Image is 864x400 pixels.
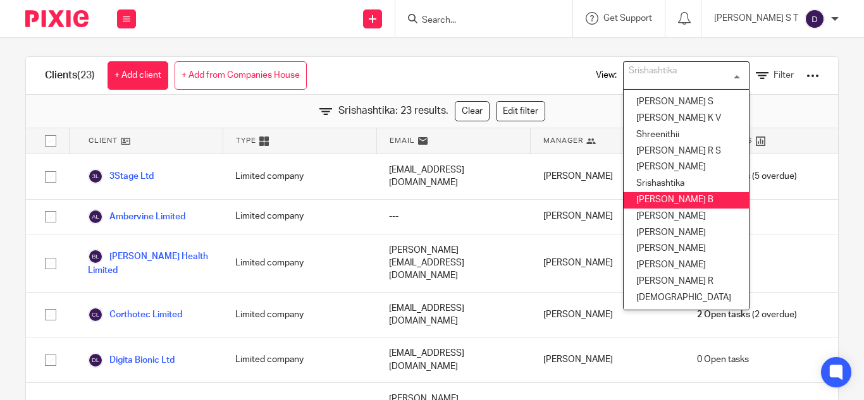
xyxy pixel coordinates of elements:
li: [PERSON_NAME] [624,257,749,274]
li: [PERSON_NAME] [624,241,749,257]
a: Ambervine Limited [88,209,185,224]
a: [PERSON_NAME] Health Limited [88,249,210,277]
li: [PERSON_NAME] K V [624,111,749,127]
span: Type [236,135,256,146]
a: 3Stage Ltd [88,169,154,184]
span: Filter [774,71,794,80]
input: Search for option [625,64,742,87]
div: Limited company [223,200,376,234]
span: (2 overdue) [697,308,797,321]
div: [PERSON_NAME] [531,200,684,234]
li: [PERSON_NAME] [624,159,749,176]
a: Clear [455,101,490,121]
li: Shreenithii [624,127,749,143]
div: Search for option [623,61,750,90]
li: [PERSON_NAME] [624,209,749,225]
div: View: [577,57,819,94]
div: [EMAIL_ADDRESS][DOMAIN_NAME] [376,154,530,199]
img: svg%3E [88,353,103,368]
span: Manager [543,135,583,146]
a: Digita Bionic Ltd [88,353,175,368]
div: [PERSON_NAME] [531,293,684,337]
span: 2 Open tasks [697,308,750,321]
li: [PERSON_NAME] B [624,192,749,209]
li: [PERSON_NAME] R [624,274,749,290]
p: [PERSON_NAME] S T [714,12,798,25]
input: Select all [39,129,63,153]
span: Get Support [603,14,652,23]
div: Limited company [223,337,376,382]
span: 0 Open tasks [697,353,749,366]
a: Corthotec Limited [88,307,182,322]
img: svg%3E [88,249,103,264]
li: [PERSON_NAME] S [624,94,749,111]
div: [PERSON_NAME] [531,234,684,292]
li: [DEMOGRAPHIC_DATA] [624,290,749,306]
img: svg%3E [88,209,103,224]
a: Edit filter [496,101,545,121]
div: --- [376,200,530,234]
div: Limited company [223,293,376,337]
div: Limited company [223,154,376,199]
img: Pixie [25,10,89,27]
div: [PERSON_NAME] [531,154,684,199]
div: Limited company [223,234,376,292]
li: [PERSON_NAME] R S [624,143,749,160]
span: Client [89,135,118,146]
li: [PERSON_NAME] [624,225,749,241]
h1: Clients [45,69,95,82]
div: [PERSON_NAME] [531,337,684,382]
div: [PERSON_NAME][EMAIL_ADDRESS][DOMAIN_NAME] [376,234,530,292]
span: Srishashtika: 23 results. [338,104,448,118]
li: Srishashtika [624,176,749,192]
span: (23) [77,70,95,80]
a: + Add client [108,61,168,90]
img: svg%3E [88,169,103,184]
input: Search [421,15,534,27]
span: Email [390,135,415,146]
img: svg%3E [88,307,103,322]
div: [EMAIL_ADDRESS][DOMAIN_NAME] [376,337,530,382]
div: [EMAIL_ADDRESS][DOMAIN_NAME] [376,293,530,337]
img: svg%3E [805,9,825,29]
a: + Add from Companies House [175,61,307,90]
